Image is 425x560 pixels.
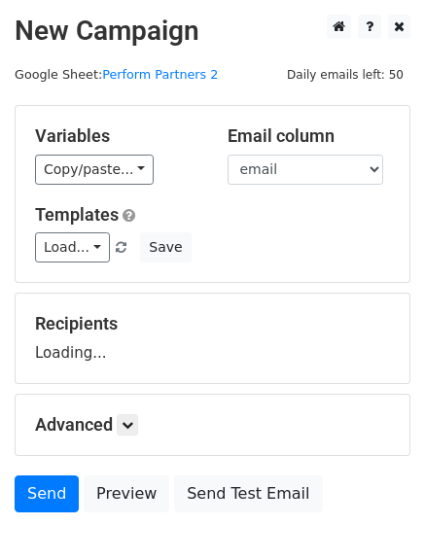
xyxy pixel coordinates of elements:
[35,155,154,185] a: Copy/paste...
[35,204,119,225] a: Templates
[174,475,322,512] a: Send Test Email
[228,125,391,147] h5: Email column
[15,475,79,512] a: Send
[140,232,191,262] button: Save
[35,125,198,147] h5: Variables
[102,67,218,82] a: Perform Partners 2
[280,64,410,86] span: Daily emails left: 50
[35,313,390,334] h5: Recipients
[35,232,110,262] a: Load...
[35,414,390,436] h5: Advanced
[35,313,390,364] div: Loading...
[15,15,410,48] h2: New Campaign
[280,67,410,82] a: Daily emails left: 50
[84,475,169,512] a: Preview
[15,67,218,82] small: Google Sheet:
